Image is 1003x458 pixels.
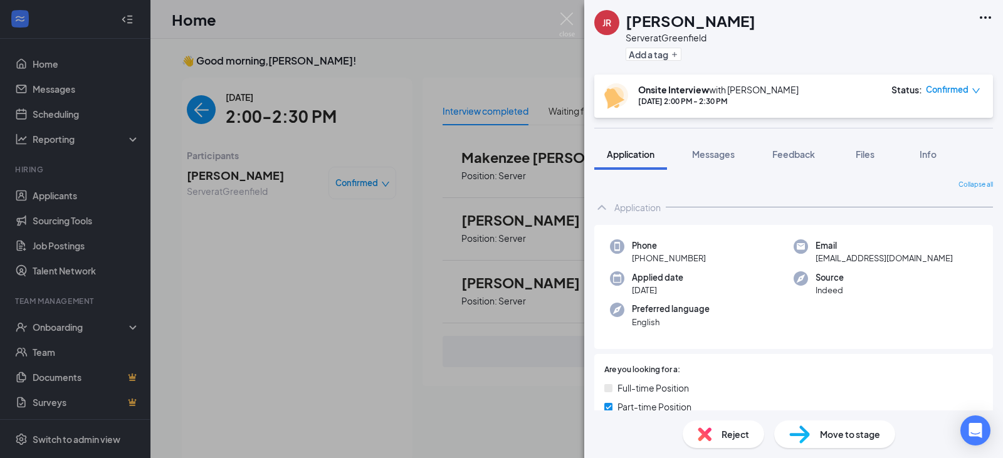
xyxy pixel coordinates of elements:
span: Info [920,148,937,160]
svg: Ellipses [978,10,993,25]
span: [DATE] [632,284,683,296]
span: Indeed [816,284,844,296]
svg: Plus [671,51,678,58]
span: Applied date [632,271,683,284]
div: Status : [891,83,922,96]
span: Part-time Position [617,400,691,414]
span: down [972,86,980,95]
span: Application [607,148,654,160]
span: Reject [722,427,749,441]
div: JR [602,16,611,29]
span: Source [816,271,844,284]
h1: [PERSON_NAME] [626,10,755,31]
span: [PHONE_NUMBER] [632,252,706,264]
span: Are you looking for a: [604,364,680,376]
div: Server at Greenfield [626,31,755,44]
span: Files [856,148,874,160]
span: Preferred language [632,303,710,315]
div: Application [614,201,661,214]
span: Collapse all [958,180,993,190]
span: Confirmed [926,83,969,96]
span: Messages [692,148,735,160]
span: Feedback [772,148,815,160]
span: Phone [632,239,706,252]
b: Onsite Interview [638,84,709,95]
span: English [632,316,710,328]
span: Move to stage [820,427,880,441]
div: with [PERSON_NAME] [638,83,799,96]
span: [EMAIL_ADDRESS][DOMAIN_NAME] [816,252,953,264]
span: Full-time Position [617,381,689,395]
div: Open Intercom Messenger [960,415,990,445]
svg: ChevronUp [594,200,609,215]
div: [DATE] 2:00 PM - 2:30 PM [638,96,799,107]
button: PlusAdd a tag [626,48,681,61]
span: Email [816,239,953,252]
